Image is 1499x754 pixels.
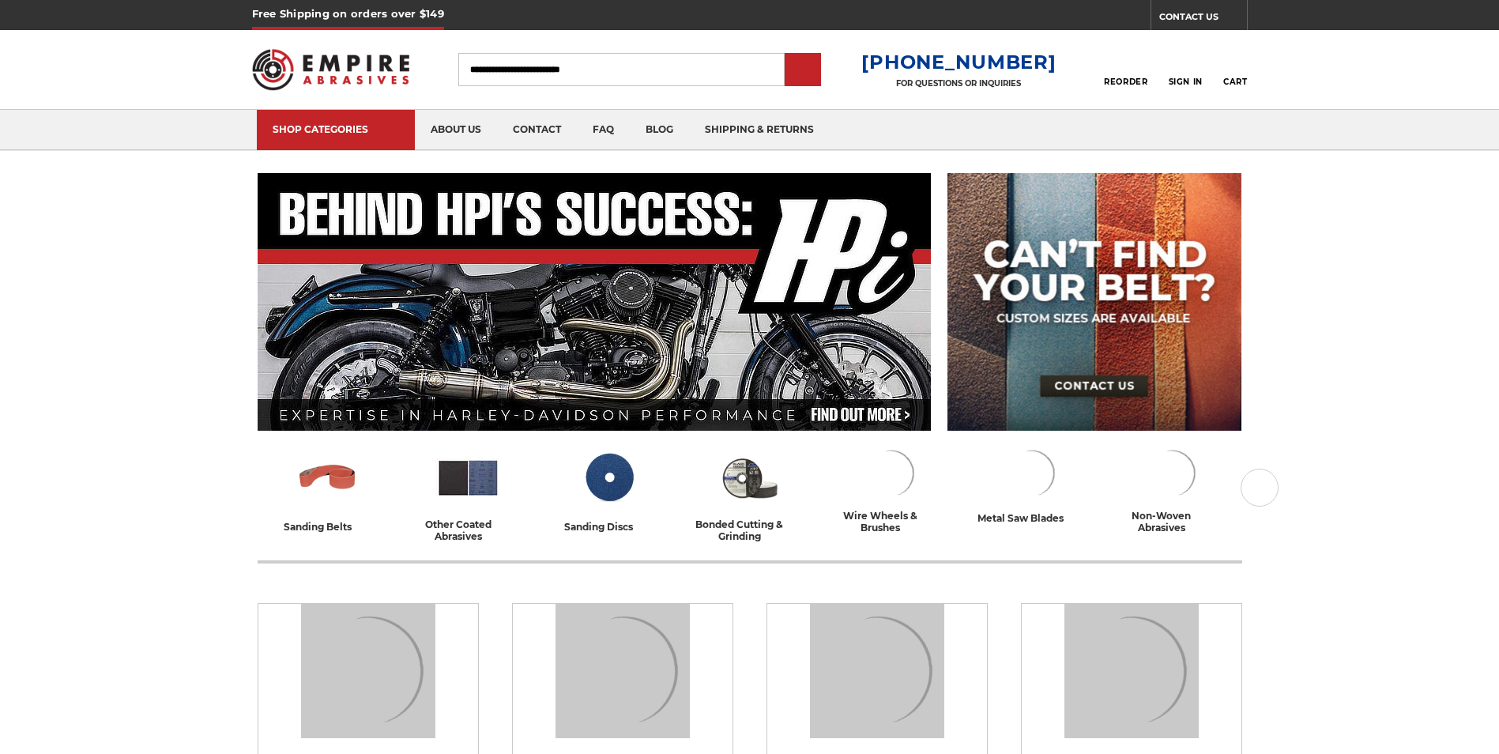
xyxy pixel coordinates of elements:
img: promo banner for custom belts. [947,173,1241,431]
img: Sanding Discs [576,445,642,511]
img: Other Coated Abrasives [435,445,501,511]
span: Reorder [1104,77,1147,87]
div: other coated abrasives [405,518,533,542]
div: sanding discs [564,518,653,535]
div: bonded cutting & grinding [686,518,814,542]
a: blog [630,110,689,150]
a: shipping & returns [689,110,830,150]
img: Wire Wheels & Brushes [862,445,919,502]
img: Non-woven Abrasives [1143,445,1200,502]
img: Bonded Cutting & Grinding [1064,604,1199,738]
a: Cart [1223,52,1247,87]
a: other coated abrasives [405,445,533,542]
a: non-woven abrasives [1108,445,1236,533]
img: Other Coated Abrasives [556,604,690,738]
button: Next [1241,469,1279,507]
a: sanding discs [545,445,673,535]
img: Bonded Cutting & Grinding [717,445,782,511]
a: CONTACT US [1159,8,1247,30]
input: Submit [787,55,819,86]
a: about us [415,110,497,150]
img: Sanding Belts [295,445,360,511]
img: Empire Abrasives [252,39,410,100]
div: metal saw blades [977,510,1084,526]
div: non-woven abrasives [1108,510,1236,533]
img: Metal Saw Blades [1003,445,1060,502]
div: wire wheels & brushes [827,510,955,533]
div: sanding belts [284,518,372,535]
span: Cart [1223,77,1247,87]
a: metal saw blades [967,445,1095,526]
a: bonded cutting & grinding [686,445,814,542]
img: Sanding Discs [810,604,944,738]
a: Reorder [1104,52,1147,86]
span: Sign In [1169,77,1203,87]
a: sanding belts [264,445,392,535]
a: wire wheels & brushes [827,445,955,533]
img: Banner for an interview featuring Horsepower Inc who makes Harley performance upgrades featured o... [258,173,932,431]
a: contact [497,110,577,150]
div: SHOP CATEGORIES [273,123,399,135]
p: FOR QUESTIONS OR INQUIRIES [861,78,1056,89]
a: [PHONE_NUMBER] [861,51,1056,74]
a: faq [577,110,630,150]
img: Sanding Belts [301,604,435,738]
